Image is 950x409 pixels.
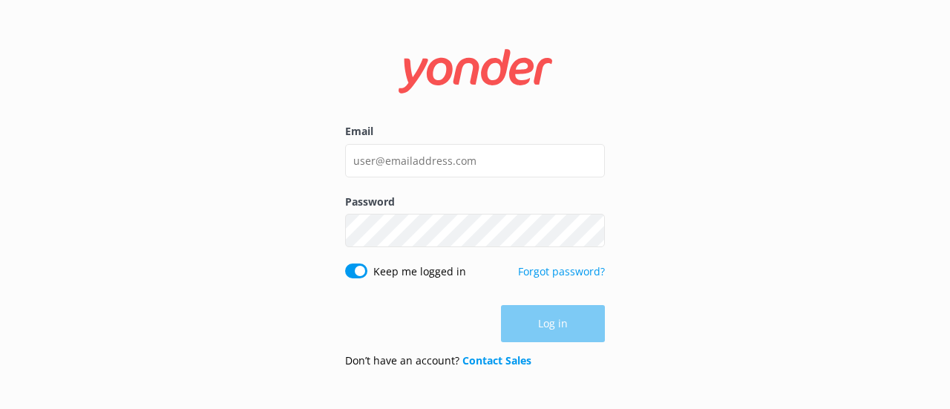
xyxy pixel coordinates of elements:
label: Email [345,123,605,140]
label: Keep me logged in [373,264,466,280]
label: Password [345,194,605,210]
input: user@emailaddress.com [345,144,605,177]
button: Show password [575,216,605,246]
a: Contact Sales [462,353,531,367]
a: Forgot password? [518,264,605,278]
p: Don’t have an account? [345,353,531,369]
